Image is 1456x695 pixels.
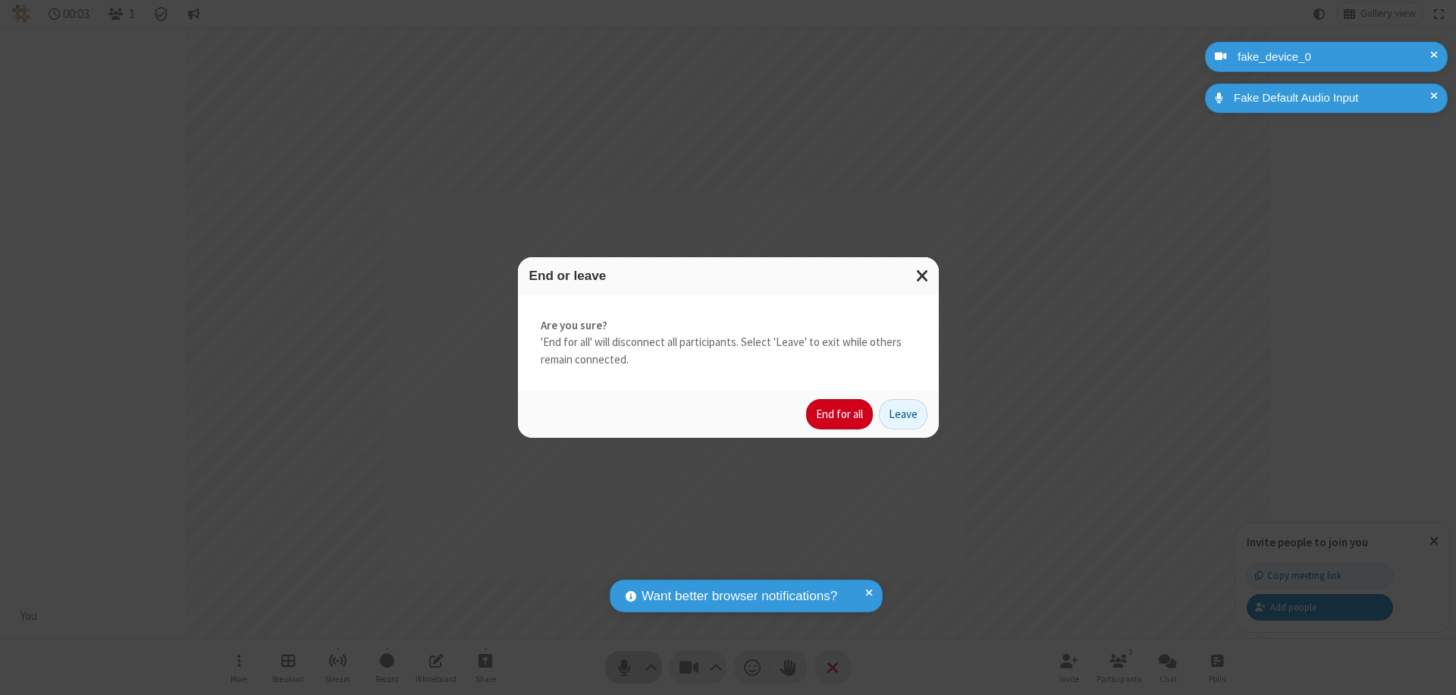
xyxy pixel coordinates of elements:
[907,257,939,294] button: Close modal
[1228,90,1436,107] div: Fake Default Audio Input
[642,587,837,606] span: Want better browser notifications?
[1232,49,1436,66] div: fake_device_0
[518,294,939,392] div: 'End for all' will disconnect all participants. Select 'Leave' to exit while others remain connec...
[529,269,927,283] h3: End or leave
[879,399,927,429] button: Leave
[806,399,873,429] button: End for all
[541,317,916,335] strong: Are you sure?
